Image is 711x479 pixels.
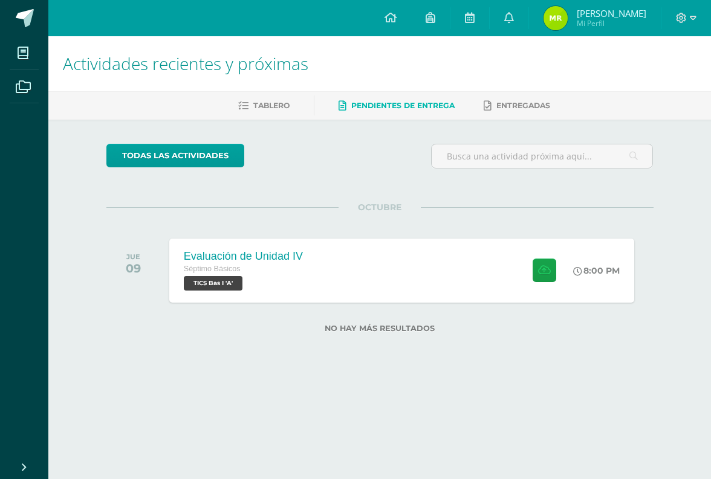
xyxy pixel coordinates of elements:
[573,265,620,276] div: 8:00 PM
[577,18,646,28] span: Mi Perfil
[184,265,241,273] span: Séptimo Básicos
[484,96,550,115] a: Entregadas
[63,52,308,75] span: Actividades recientes y próximas
[184,250,303,263] div: Evaluación de Unidad IV
[351,101,455,110] span: Pendientes de entrega
[544,6,568,30] img: acfefa27774131f43367684ff95d5851.png
[253,101,290,110] span: Tablero
[432,144,653,168] input: Busca una actividad próxima aquí...
[577,7,646,19] span: [PERSON_NAME]
[238,96,290,115] a: Tablero
[106,144,244,167] a: todas las Actividades
[106,324,654,333] label: No hay más resultados
[184,276,242,291] span: TICS Bas I 'A'
[496,101,550,110] span: Entregadas
[339,96,455,115] a: Pendientes de entrega
[339,202,421,213] span: OCTUBRE
[126,261,141,275] div: 09
[126,252,141,261] div: JUE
